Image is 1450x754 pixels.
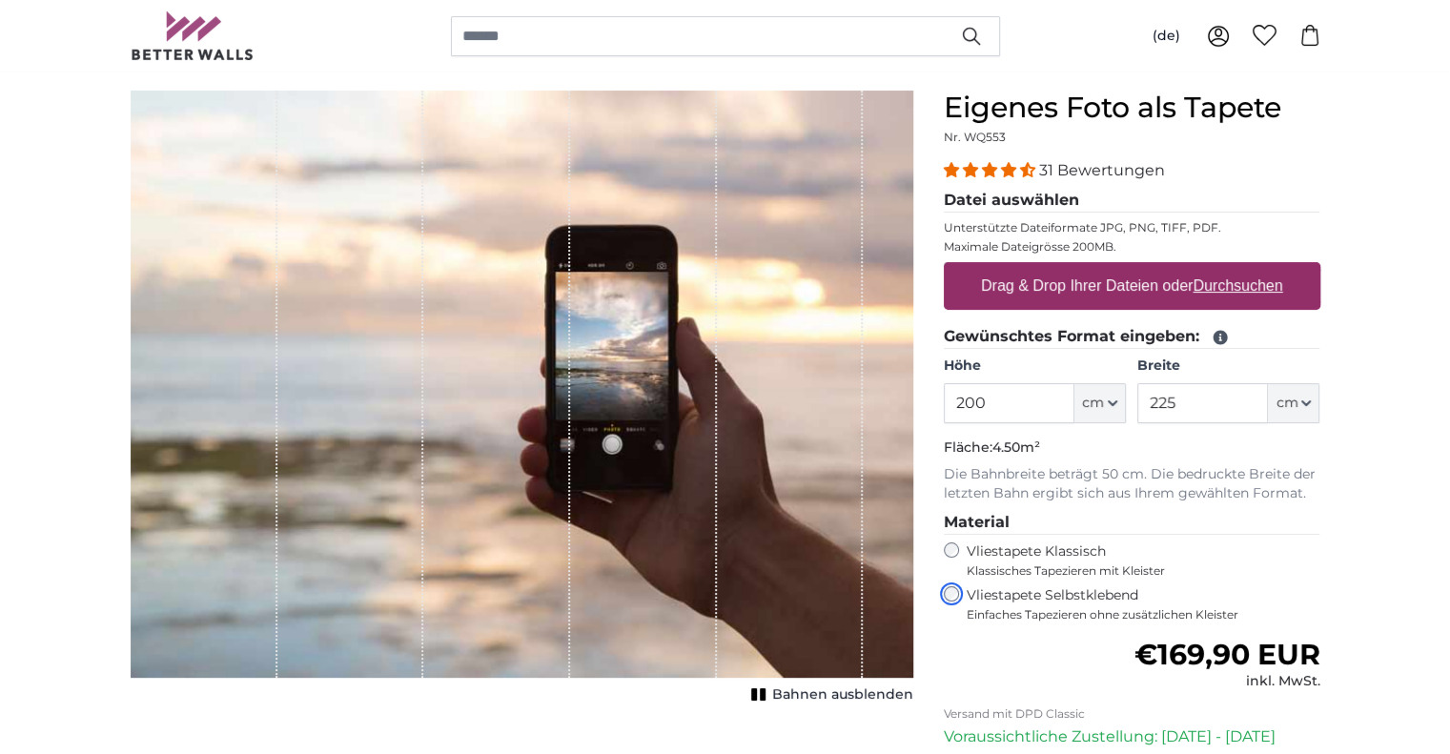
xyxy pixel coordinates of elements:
span: cm [1276,394,1297,413]
span: 4.50m² [992,438,1040,456]
button: Bahnen ausblenden [745,682,913,708]
label: Breite [1137,357,1319,376]
span: Nr. WQ553 [944,130,1006,144]
span: 4.32 stars [944,161,1039,179]
label: Drag & Drop Ihrer Dateien oder [973,267,1291,305]
button: cm [1268,383,1319,423]
label: Vliestapete Klassisch [967,542,1304,579]
button: (de) [1137,19,1195,53]
div: 1 of 1 [131,91,913,708]
img: Betterwalls [131,11,255,60]
span: Bahnen ausblenden [772,685,913,704]
span: Einfaches Tapezieren ohne zusätzlichen Kleister [967,607,1320,622]
p: Die Bahnbreite beträgt 50 cm. Die bedruckte Breite der letzten Bahn ergibt sich aus Ihrem gewählt... [944,465,1320,503]
p: Voraussichtliche Zustellung: [DATE] - [DATE] [944,725,1320,748]
label: Vliestapete Selbstklebend [967,586,1320,622]
div: inkl. MwSt. [1133,672,1319,691]
u: Durchsuchen [1193,277,1282,294]
span: 31 Bewertungen [1039,161,1165,179]
label: Höhe [944,357,1126,376]
p: Fläche: [944,438,1320,458]
p: Unterstützte Dateiformate JPG, PNG, TIFF, PDF. [944,220,1320,235]
legend: Material [944,511,1320,535]
span: cm [1082,394,1104,413]
legend: Gewünschtes Format eingeben: [944,325,1320,349]
span: €169,90 EUR [1133,637,1319,672]
legend: Datei auswählen [944,189,1320,213]
h1: Eigenes Foto als Tapete [944,91,1320,125]
span: Klassisches Tapezieren mit Kleister [967,563,1304,579]
button: cm [1074,383,1126,423]
p: Maximale Dateigrösse 200MB. [944,239,1320,255]
p: Versand mit DPD Classic [944,706,1320,722]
